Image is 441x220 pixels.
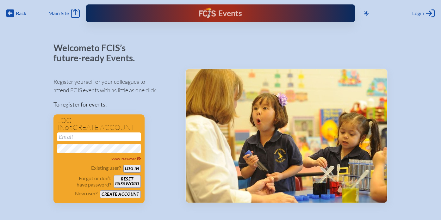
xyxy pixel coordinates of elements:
span: Show Password [111,156,141,161]
p: New user? [75,190,97,197]
img: Events [186,69,387,203]
p: Existing user? [91,165,121,171]
input: Email [57,132,141,141]
button: Create account [100,190,141,198]
p: Welcome to FCIS’s future-ready Events. [53,43,142,63]
div: FCIS Events — Future ready [163,8,277,19]
span: Main Site [48,10,69,16]
button: Log in [123,165,141,173]
p: Forgot or don’t have password? [57,175,111,188]
span: or [65,125,73,131]
p: To register for events: [53,100,175,109]
span: Login [412,10,424,16]
p: Register yourself or your colleagues to attend FCIS events with as little as one click. [53,77,175,95]
button: Resetpassword [114,175,141,188]
span: Back [16,10,26,16]
a: Main Site [48,9,79,18]
h1: Log in create account [57,117,141,131]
